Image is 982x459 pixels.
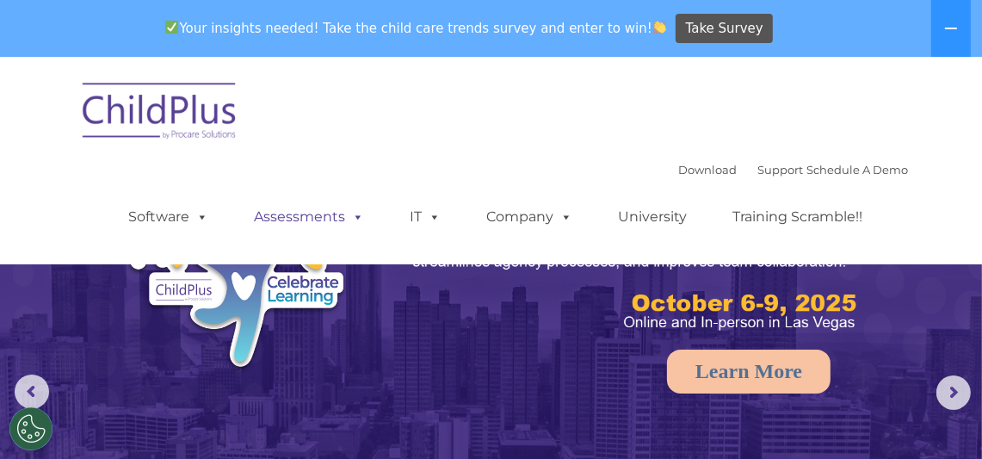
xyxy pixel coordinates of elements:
[470,200,590,234] a: Company
[602,200,705,234] a: University
[653,21,666,34] img: 👏
[686,14,763,44] span: Take Survey
[667,350,831,394] a: Learn More
[74,71,246,157] img: ChildPlus by Procare Solutions
[393,200,459,234] a: IT
[9,407,52,450] button: Cookies Settings
[807,163,909,177] a: Schedule A Demo
[238,200,382,234] a: Assessments
[165,21,178,34] img: ✅
[158,11,674,45] span: Your insights needed! Take the child care trends survey and enter to win!
[676,14,773,44] a: Take Survey
[112,200,226,234] a: Software
[679,163,738,177] a: Download
[716,200,880,234] a: Training Scramble!!
[679,163,909,177] font: |
[758,163,804,177] a: Support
